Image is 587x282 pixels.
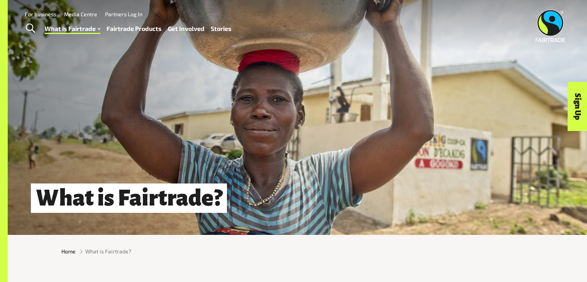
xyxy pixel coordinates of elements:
[168,23,205,34] a: Get Involved
[85,247,131,255] span: What is Fairtrade?
[107,23,162,34] a: Fairtrade Products
[105,11,142,17] a: Partners Log In
[25,11,56,17] a: For business
[64,11,97,17] a: Media Centre
[61,247,76,255] a: Home
[21,19,40,38] a: Toggle Search
[31,183,227,213] h1: What is Fairtrade?
[536,10,565,42] img: Fairtrade Australia New Zealand logo
[45,23,100,34] a: What is Fairtrade
[211,23,232,34] a: Stories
